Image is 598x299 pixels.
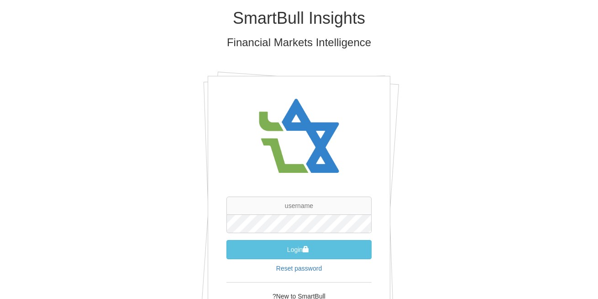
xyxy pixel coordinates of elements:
h3: Financial Markets Intelligence [32,37,566,48]
img: avatar [253,90,345,183]
h1: SmartBull Insights [32,9,566,27]
input: username [226,197,372,215]
a: Reset password [276,265,322,272]
button: Login [226,240,372,259]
